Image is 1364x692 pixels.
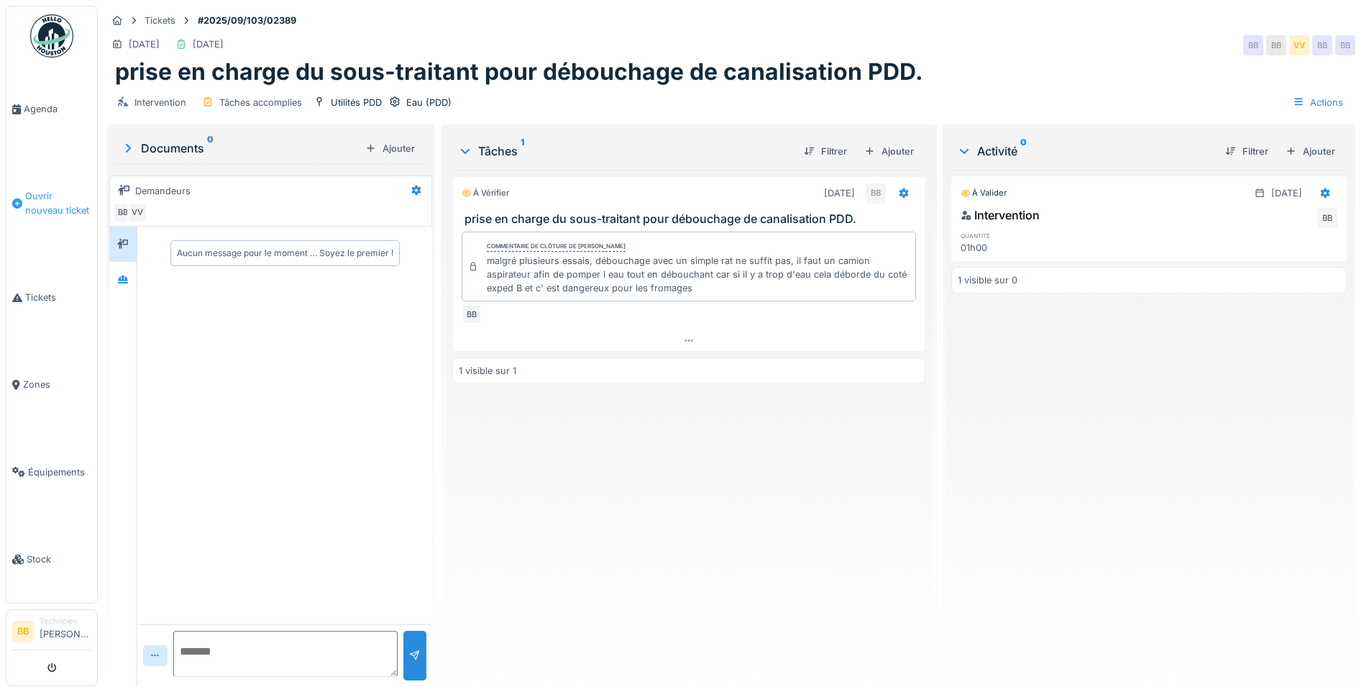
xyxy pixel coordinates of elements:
span: Tickets [25,291,91,304]
sup: 1 [521,142,524,160]
span: Équipements [28,465,91,479]
div: Intervention [134,96,186,109]
div: Tâches accomplies [219,96,302,109]
div: 1 visible sur 1 [459,364,516,378]
h3: prise en charge du sous-traitant pour débouchage de canalisation PDD. [464,212,919,226]
div: À valider [961,187,1007,199]
span: Ouvrir nouveau ticket [25,189,91,217]
li: [PERSON_NAME] [40,616,91,647]
div: BB [1243,35,1263,55]
strong: #2025/09/103/02389 [192,14,302,27]
div: [DATE] [824,186,855,200]
div: BB [866,183,886,204]
h1: prise en charge du sous-traitant pour débouchage de canalisation PDD. [115,58,923,86]
div: BB [113,203,133,223]
span: Agenda [24,102,91,116]
sup: 0 [1020,142,1027,160]
div: Actions [1286,92,1350,113]
div: 01h00 [961,241,1083,255]
div: Ajouter [1280,142,1341,161]
div: Intervention [961,206,1040,224]
a: BB Technicien[PERSON_NAME] [12,616,91,650]
a: Ouvrir nouveau ticket [6,152,97,254]
div: Technicien [40,616,91,627]
div: Ajouter [360,139,421,158]
h6: quantité [961,231,1083,240]
a: Équipements [6,429,97,516]
a: Tickets [6,254,97,341]
div: Utilités PDD [331,96,382,109]
div: 1 visible sur 0 [958,273,1017,287]
div: BB [1266,35,1286,55]
div: Aucun message pour le moment … Soyez le premier ! [177,247,393,260]
a: Zones [6,341,97,428]
div: BB [1317,208,1337,228]
div: Documents [121,140,360,157]
div: [DATE] [1271,186,1302,200]
li: BB [12,621,34,642]
img: Badge_color-CXgf-gQk.svg [30,14,73,58]
div: VV [127,203,147,223]
div: Filtrer [798,142,853,161]
span: Stock [27,552,91,566]
div: Eau (PDD) [406,96,452,109]
div: Demandeurs [135,184,191,198]
span: Zones [23,378,91,391]
div: Activité [957,142,1214,160]
div: Filtrer [1219,142,1274,161]
div: Ajouter [859,142,920,161]
div: À vérifier [462,187,509,199]
div: BB [1312,35,1332,55]
sup: 0 [207,140,214,157]
div: Commentaire de clôture de [PERSON_NAME] [487,242,626,252]
div: [DATE] [193,37,224,51]
div: BB [1335,35,1355,55]
div: Tickets [145,14,175,27]
div: BB [462,304,482,324]
div: malgré plusieurs essais, débouchage avec un simple rat ne suffit pas, il faut un camion aspirateu... [487,254,910,296]
div: VV [1289,35,1309,55]
div: [DATE] [129,37,160,51]
a: Stock [6,516,97,603]
a: Agenda [6,65,97,152]
div: Tâches [458,142,792,160]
